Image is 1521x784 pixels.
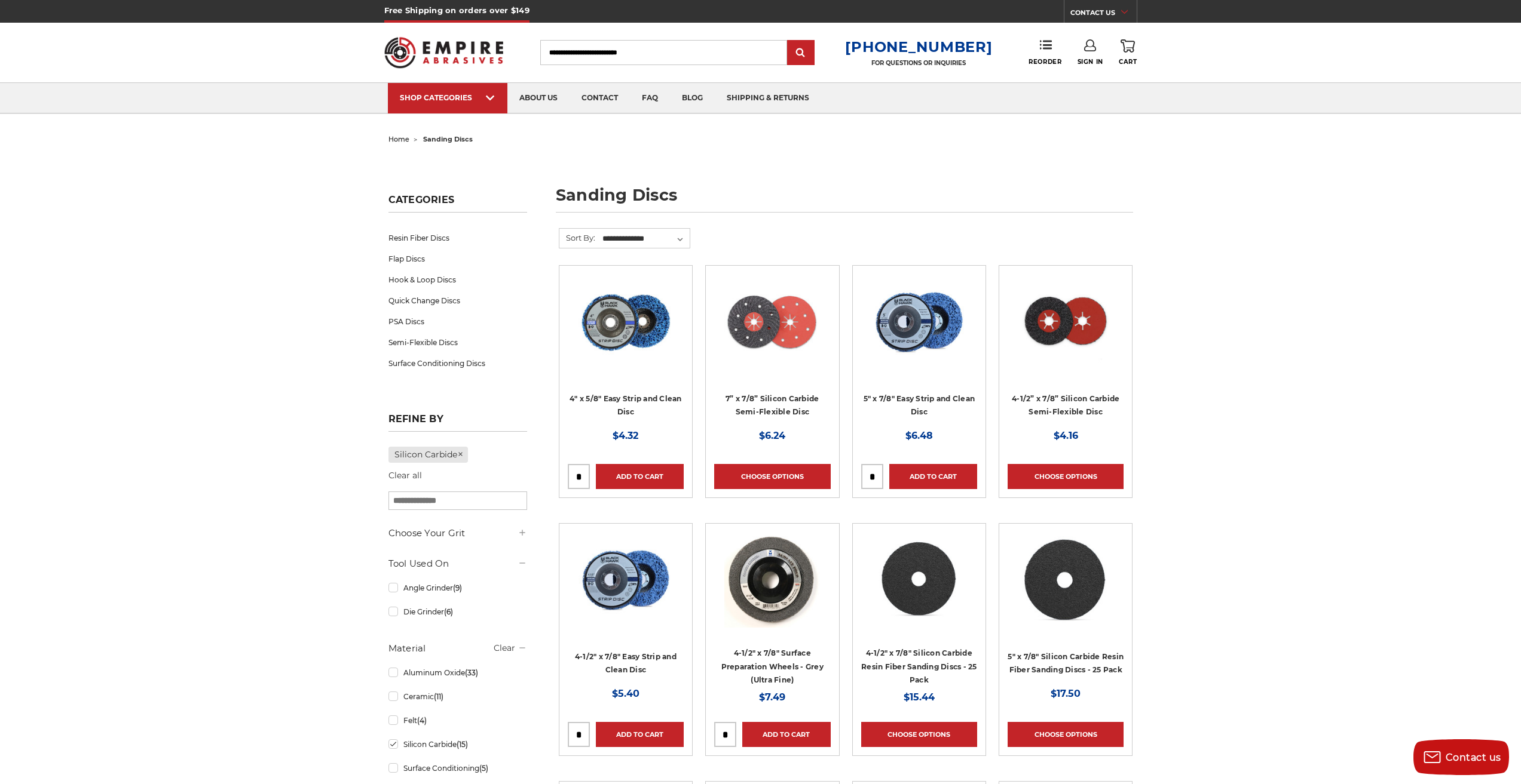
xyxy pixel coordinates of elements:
a: 7" x 7/8" Silicon Carbide Semi Flex Disc [714,274,830,390]
a: Cart [1119,39,1137,66]
span: (11) [434,692,443,701]
a: home [388,135,409,143]
a: Clear all [388,470,422,481]
a: blue clean and strip disc [861,274,977,390]
span: $17.50 [1051,688,1081,699]
a: 4-1/2" x 7/8" Surface Preparation Wheels - Grey (Ultra Fine) [721,648,824,684]
label: Sort By: [559,229,595,247]
a: 4-1/2" x 7/8" Easy Strip and Clean Disc [568,532,684,648]
a: Ceramic [388,686,527,707]
a: PSA Discs [388,311,527,332]
a: 5 Inch Silicon Carbide Resin Fiber Disc [1008,532,1124,648]
span: $4.32 [613,430,638,441]
a: Semi-Flexible Discs [388,332,527,353]
span: $6.24 [759,430,785,441]
a: Felt [388,710,527,731]
span: Contact us [1446,752,1501,763]
span: (9) [453,583,462,592]
a: contact [570,83,630,113]
a: CONTACT US [1070,6,1137,23]
a: blog [670,83,715,113]
a: Silicon Carbide [388,734,527,755]
img: Gray Surface Prep Disc [724,532,820,628]
span: $4.16 [1054,430,1078,441]
span: $5.40 [612,688,639,699]
span: Sign In [1078,58,1103,66]
a: 5" x 7/8" Silicon Carbide Resin Fiber Sanding Discs - 25 Pack [1008,652,1124,675]
a: Die Grinder [388,601,527,622]
span: $6.48 [905,430,933,441]
a: 5" x 7/8" Easy Strip and Clean Disc [864,394,975,417]
a: Choose Options [1008,464,1124,489]
span: $15.44 [904,691,935,703]
span: Cart [1119,58,1137,66]
span: sanding discs [423,135,473,143]
span: (5) [479,764,488,773]
img: 5 Inch Silicon Carbide Resin Fiber Disc [1018,532,1113,628]
a: Surface Conditioning Discs [388,353,527,374]
a: Choose Options [861,722,977,747]
img: 4" x 5/8" easy strip and clean discs [578,274,674,370]
a: [PHONE_NUMBER] [845,38,992,56]
a: 7” x 7/8” Silicon Carbide Semi-Flexible Disc [726,394,819,417]
a: Aluminum Oxide [388,662,527,683]
a: 4-1/2" x 7/8" Silicon Carbide Resin Fiber Sanding Discs - 25 Pack [861,648,977,684]
span: (33) [465,668,478,677]
img: 7" x 7/8" Silicon Carbide Semi Flex Disc [724,274,820,370]
img: 4-1/2" x 7/8" Easy Strip and Clean Disc [574,532,677,628]
a: Reorder [1029,39,1061,65]
a: Surface Conditioning [388,758,527,779]
a: faq [630,83,670,113]
span: $7.49 [759,691,785,703]
img: blue clean and strip disc [871,274,967,370]
h5: Refine by [388,413,527,432]
a: Silicon Carbide [388,447,469,463]
a: Quick Change Discs [388,290,527,311]
span: (6) [444,607,453,616]
a: Choose Options [714,464,830,489]
a: 4-1/2” x 7/8” Silicon Carbide Semi-Flexible Disc [1012,394,1119,417]
a: 4.5 Inch Silicon Carbide Resin Fiber Discs [861,532,977,648]
img: 4.5 Inch Silicon Carbide Resin Fiber Discs [871,532,967,628]
a: Add to Cart [742,722,830,747]
h5: Categories [388,194,527,213]
p: FOR QUESTIONS OR INQUIRIES [845,59,992,67]
span: (4) [417,716,427,725]
a: Flap Discs [388,248,527,269]
a: 4" x 5/8" easy strip and clean discs [568,274,684,390]
a: Add to Cart [596,722,684,747]
a: 4" x 5/8" Easy Strip and Clean Disc [570,394,682,417]
div: SHOP CATEGORIES [400,93,495,102]
a: Resin Fiber Discs [388,227,527,248]
select: Sort By: [601,230,690,248]
a: Gray Surface Prep Disc [714,532,830,648]
a: shipping & returns [715,83,821,113]
a: 4-1/2" x 7/8" Easy Strip and Clean Disc [575,652,677,675]
img: 4.5" x 7/8" Silicon Carbide Semi Flex Disc [1018,274,1113,370]
button: Contact us [1413,739,1509,775]
h1: sanding discs [556,187,1133,213]
a: Add to Cart [889,464,977,489]
a: Angle Grinder [388,577,527,598]
a: Choose Options [1008,722,1124,747]
h5: Tool Used On [388,557,527,571]
a: Hook & Loop Discs [388,269,527,290]
img: Empire Abrasives [384,29,504,76]
input: Submit [789,41,813,65]
span: Reorder [1029,58,1061,66]
h5: Choose Your Grit [388,526,527,540]
span: (15) [457,740,468,749]
a: about us [507,83,570,113]
h5: Material [388,641,527,656]
a: 4.5" x 7/8" Silicon Carbide Semi Flex Disc [1008,274,1124,390]
a: Clear [494,642,515,653]
a: Add to Cart [596,464,684,489]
